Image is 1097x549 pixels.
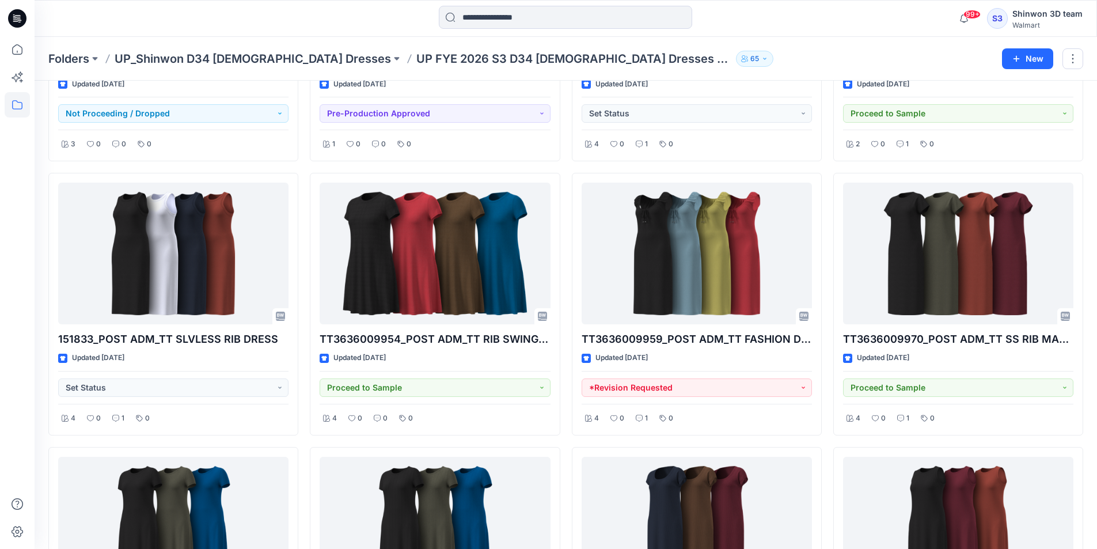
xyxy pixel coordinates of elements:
[1002,48,1053,69] button: New
[320,331,550,347] p: TT3636009954_POST ADM_TT RIB SWING DRESS
[115,51,391,67] a: UP_Shinwon D34 [DEMOGRAPHIC_DATA] Dresses
[145,412,150,425] p: 0
[582,331,812,347] p: TT3636009959_POST ADM_TT FASHION DRESS
[856,138,860,150] p: 2
[843,331,1073,347] p: TT3636009970_POST ADM_TT SS RIB MAXI DRESS
[750,52,759,65] p: 65
[48,51,89,67] a: Folders
[320,183,550,325] a: TT3636009954_POST ADM_TT RIB SWING DRESS
[929,138,934,150] p: 0
[930,412,935,425] p: 0
[669,138,673,150] p: 0
[857,78,909,90] p: Updated [DATE]
[58,183,289,325] a: 151833_POST ADM_TT SLVLESS RIB DRESS
[72,78,124,90] p: Updated [DATE]
[72,352,124,364] p: Updated [DATE]
[856,412,860,425] p: 4
[122,138,126,150] p: 0
[1012,21,1083,29] div: Walmart
[71,138,75,150] p: 3
[332,412,337,425] p: 4
[843,183,1073,325] a: TT3636009970_POST ADM_TT SS RIB MAXI DRESS
[594,138,599,150] p: 4
[881,412,886,425] p: 0
[416,51,731,67] p: UP FYE 2026 S3 D34 [DEMOGRAPHIC_DATA] Dresses Shinwon
[1012,7,1083,21] div: Shinwon 3D team
[880,138,885,150] p: 0
[333,352,386,364] p: Updated [DATE]
[383,412,388,425] p: 0
[987,8,1008,29] div: S3
[736,51,773,67] button: 65
[594,412,599,425] p: 4
[358,412,362,425] p: 0
[381,138,386,150] p: 0
[96,138,101,150] p: 0
[58,331,289,347] p: 151833_POST ADM_TT SLVLESS RIB DRESS
[620,138,624,150] p: 0
[333,78,386,90] p: Updated [DATE]
[356,138,360,150] p: 0
[407,138,411,150] p: 0
[595,78,648,90] p: Updated [DATE]
[645,412,648,425] p: 1
[408,412,413,425] p: 0
[963,10,981,19] span: 99+
[71,412,75,425] p: 4
[582,183,812,325] a: TT3636009959_POST ADM_TT FASHION DRESS
[645,138,648,150] p: 1
[96,412,101,425] p: 0
[147,138,151,150] p: 0
[906,412,909,425] p: 1
[669,412,673,425] p: 0
[595,352,648,364] p: Updated [DATE]
[122,412,124,425] p: 1
[620,412,624,425] p: 0
[906,138,909,150] p: 1
[857,352,909,364] p: Updated [DATE]
[332,138,335,150] p: 1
